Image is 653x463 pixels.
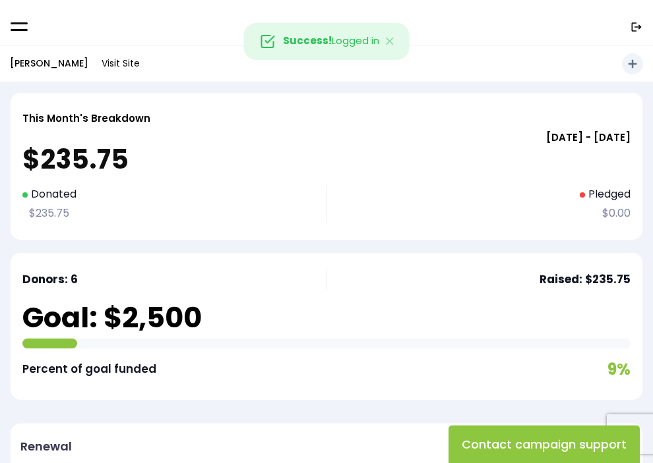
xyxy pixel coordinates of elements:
button: Close [371,24,409,59]
p: $235.75 [22,204,306,223]
p: Renewal [20,436,72,457]
p: [DATE] - [DATE] [22,128,631,146]
p: 9% [607,355,631,383]
p: Donors: 6 [22,269,306,290]
p: [PERSON_NAME] [10,55,88,72]
p: $0.00 [596,204,631,223]
p: Donated [22,185,306,204]
button: Contact campaign support [449,425,640,463]
button: add [622,53,643,74]
p: Pledged [580,185,631,204]
i: add [626,57,639,70]
a: Visit Site [95,51,146,76]
p: Raised: $235.75 [540,269,631,290]
p: This Month's Breakdown [22,109,150,127]
div: Logged in [244,23,410,60]
strong: Success! [283,34,332,47]
p: Percent of goal funded [22,359,156,379]
p: $235.75 [22,146,631,173]
p: Goal: $2,500 [22,296,202,339]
